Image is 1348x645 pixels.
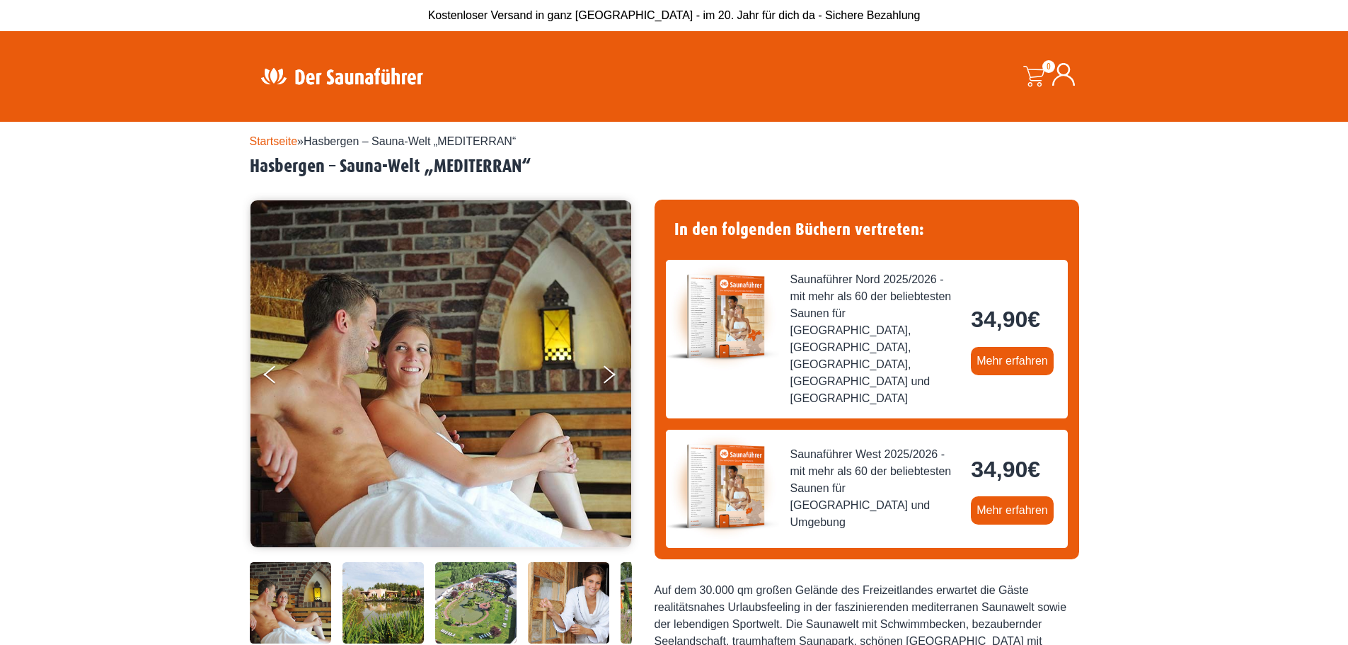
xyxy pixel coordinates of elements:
a: Mehr erfahren [971,496,1054,525]
span: € [1027,307,1040,332]
span: Saunaführer West 2025/2026 - mit mehr als 60 der beliebtesten Saunen für [GEOGRAPHIC_DATA] und Um... [790,446,960,531]
span: € [1027,457,1040,482]
span: Hasbergen – Sauna-Welt „MEDITERRAN“ [304,135,516,147]
button: Next [601,360,636,395]
span: » [250,135,517,147]
span: Kostenloser Versand in ganz [GEOGRAPHIC_DATA] - im 20. Jahr für dich da - Sichere Bezahlung [428,9,921,21]
a: Mehr erfahren [971,347,1054,375]
button: Previous [264,360,299,395]
span: Saunaführer Nord 2025/2026 - mit mehr als 60 der beliebtesten Saunen für [GEOGRAPHIC_DATA], [GEOG... [790,271,960,407]
h2: Hasbergen – Sauna-Welt „MEDITERRAN“ [250,156,1099,178]
a: Startseite [250,135,298,147]
bdi: 34,90 [971,457,1040,482]
bdi: 34,90 [971,307,1040,332]
img: der-saunafuehrer-2025-west.jpg [666,430,779,543]
img: der-saunafuehrer-2025-nord.jpg [666,260,779,373]
span: 0 [1042,60,1055,73]
h4: In den folgenden Büchern vertreten: [666,211,1068,249]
